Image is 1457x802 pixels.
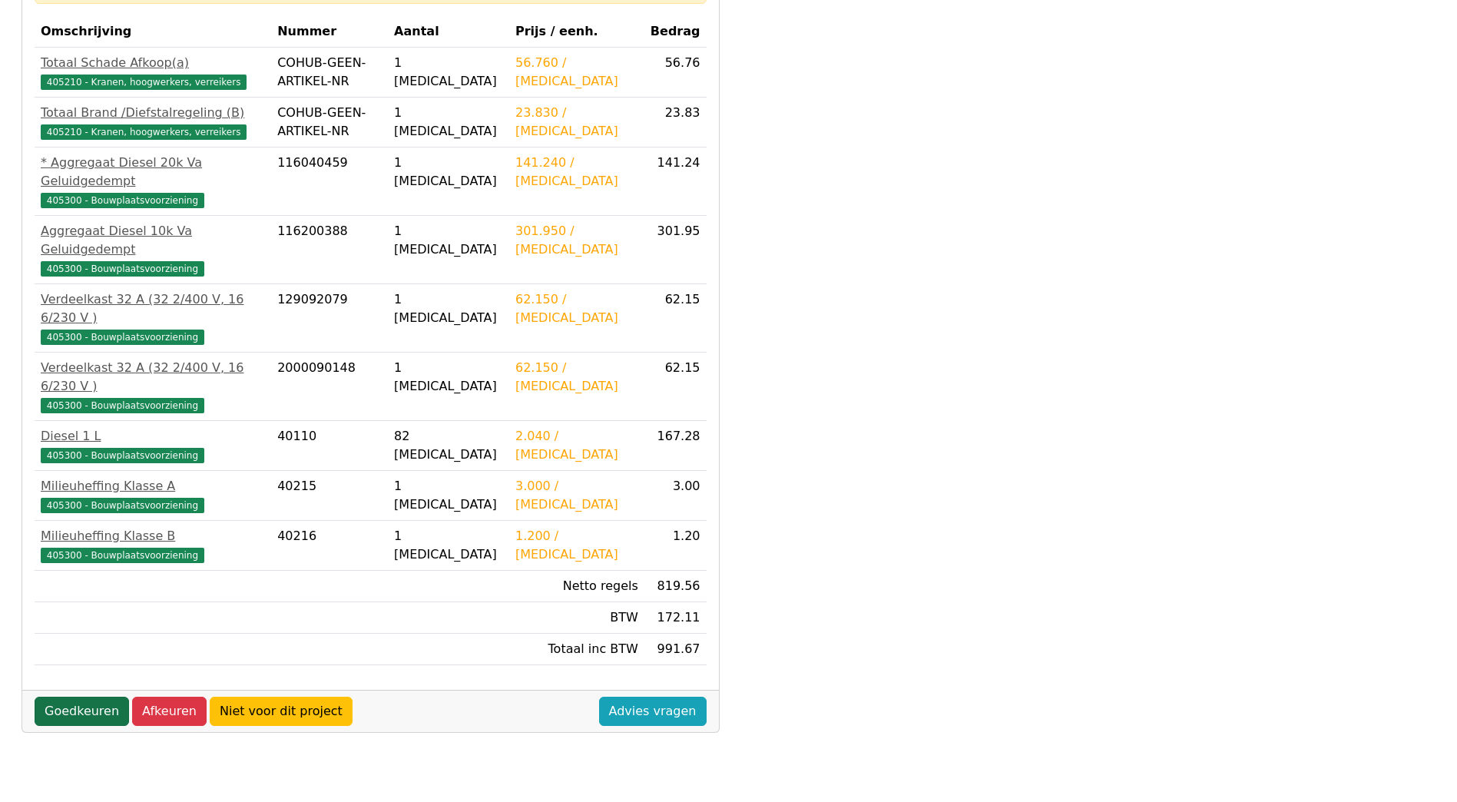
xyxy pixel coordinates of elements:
[515,427,638,464] div: 2.040 / [MEDICAL_DATA]
[41,359,265,414] a: Verdeelkast 32 A (32 2/400 V, 16 6/230 V )405300 - Bouwplaatsvoorziening
[394,290,503,327] div: 1 [MEDICAL_DATA]
[41,477,265,495] div: Milieuheffing Klasse A
[41,330,204,345] span: 405300 - Bouwplaatsvoorziening
[515,290,638,327] div: 62.150 / [MEDICAL_DATA]
[41,290,265,346] a: Verdeelkast 32 A (32 2/400 V, 16 6/230 V )405300 - Bouwplaatsvoorziening
[509,602,644,634] td: BTW
[35,697,129,726] a: Goedkeuren
[271,147,388,216] td: 116040459
[644,602,707,634] td: 172.11
[644,421,707,471] td: 167.28
[644,98,707,147] td: 23.83
[644,284,707,353] td: 62.15
[599,697,707,726] a: Advies vragen
[271,48,388,98] td: COHUB-GEEN-ARTIKEL-NR
[41,498,204,513] span: 405300 - Bouwplaatsvoorziening
[515,154,638,191] div: 141.240 / [MEDICAL_DATA]
[271,471,388,521] td: 40215
[515,104,638,141] div: 23.830 / [MEDICAL_DATA]
[515,222,638,259] div: 301.950 / [MEDICAL_DATA]
[644,521,707,571] td: 1.20
[644,634,707,665] td: 991.67
[35,16,271,48] th: Omschrijving
[515,359,638,396] div: 62.150 / [MEDICAL_DATA]
[515,477,638,514] div: 3.000 / [MEDICAL_DATA]
[515,54,638,91] div: 56.760 / [MEDICAL_DATA]
[132,697,207,726] a: Afkeuren
[41,427,265,464] a: Diesel 1 L405300 - Bouwplaatsvoorziening
[41,359,265,396] div: Verdeelkast 32 A (32 2/400 V, 16 6/230 V )
[394,527,503,564] div: 1 [MEDICAL_DATA]
[271,216,388,284] td: 116200388
[41,124,247,140] span: 405210 - Kranen, hoogwerkers, verreikers
[271,521,388,571] td: 40216
[41,261,204,277] span: 405300 - Bouwplaatsvoorziening
[644,353,707,421] td: 62.15
[41,104,265,141] a: Totaal Brand /Diefstalregeling (B)405210 - Kranen, hoogwerkers, verreikers
[41,427,265,446] div: Diesel 1 L
[388,16,509,48] th: Aantal
[271,98,388,147] td: COHUB-GEEN-ARTIKEL-NR
[644,471,707,521] td: 3.00
[41,548,204,563] span: 405300 - Bouwplaatsvoorziening
[41,154,265,191] div: * Aggregaat Diesel 20k Va Geluidgedempt
[41,477,265,514] a: Milieuheffing Klasse A405300 - Bouwplaatsvoorziening
[41,75,247,90] span: 405210 - Kranen, hoogwerkers, verreikers
[509,634,644,665] td: Totaal inc BTW
[394,104,503,141] div: 1 [MEDICAL_DATA]
[644,48,707,98] td: 56.76
[41,222,265,259] div: Aggregaat Diesel 10k Va Geluidgedempt
[394,359,503,396] div: 1 [MEDICAL_DATA]
[644,216,707,284] td: 301.95
[394,154,503,191] div: 1 [MEDICAL_DATA]
[41,193,204,208] span: 405300 - Bouwplaatsvoorziening
[271,353,388,421] td: 2000090148
[394,54,503,91] div: 1 [MEDICAL_DATA]
[509,571,644,602] td: Netto regels
[41,54,265,72] div: Totaal Schade Afkoop(a)
[41,290,265,327] div: Verdeelkast 32 A (32 2/400 V, 16 6/230 V )
[210,697,353,726] a: Niet voor dit project
[41,154,265,209] a: * Aggregaat Diesel 20k Va Geluidgedempt405300 - Bouwplaatsvoorziening
[515,527,638,564] div: 1.200 / [MEDICAL_DATA]
[394,427,503,464] div: 82 [MEDICAL_DATA]
[644,571,707,602] td: 819.56
[41,222,265,277] a: Aggregaat Diesel 10k Va Geluidgedempt405300 - Bouwplaatsvoorziening
[41,527,265,545] div: Milieuheffing Klasse B
[509,16,644,48] th: Prijs / eenh.
[271,284,388,353] td: 129092079
[41,448,204,463] span: 405300 - Bouwplaatsvoorziening
[41,104,265,122] div: Totaal Brand /Diefstalregeling (B)
[41,527,265,564] a: Milieuheffing Klasse B405300 - Bouwplaatsvoorziening
[394,477,503,514] div: 1 [MEDICAL_DATA]
[41,398,204,413] span: 405300 - Bouwplaatsvoorziening
[644,147,707,216] td: 141.24
[41,54,265,91] a: Totaal Schade Afkoop(a)405210 - Kranen, hoogwerkers, verreikers
[644,16,707,48] th: Bedrag
[271,421,388,471] td: 40110
[394,222,503,259] div: 1 [MEDICAL_DATA]
[271,16,388,48] th: Nummer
